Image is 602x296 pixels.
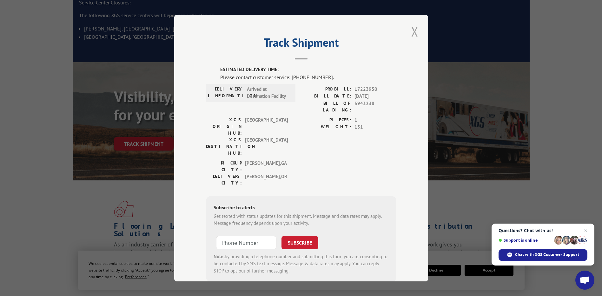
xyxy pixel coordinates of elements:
label: DELIVERY CITY: [206,173,242,186]
label: PROBILL: [301,85,351,93]
span: Support is online [499,238,552,243]
span: [PERSON_NAME] , OR [245,173,288,186]
span: 5943238 [354,100,396,113]
span: Questions? Chat with us! [499,228,587,233]
span: [GEOGRAPHIC_DATA] [245,136,288,156]
button: SUBSCRIBE [281,236,318,249]
span: 131 [354,124,396,131]
span: 17223950 [354,85,396,93]
span: 1 [354,116,396,124]
div: by providing a telephone number and submitting this form you are consenting to be contacted by SM... [214,253,389,274]
span: Chat with XGS Customer Support [499,249,587,261]
label: ESTIMATED DELIVERY TIME: [220,66,396,73]
label: XGS ORIGIN HUB: [206,116,242,136]
a: Open chat [575,271,594,290]
div: Subscribe to alerts [214,203,389,212]
label: PIECES: [301,116,351,124]
span: [DATE] [354,93,396,100]
div: Please contact customer service: [PHONE_NUMBER]. [220,73,396,81]
label: PICKUP CITY: [206,159,242,173]
button: Close modal [409,23,420,40]
span: Chat with XGS Customer Support [515,252,579,258]
label: BILL OF LADING: [301,100,351,113]
h2: Track Shipment [206,38,396,50]
div: Get texted with status updates for this shipment. Message and data rates may apply. Message frequ... [214,212,389,227]
span: [GEOGRAPHIC_DATA] [245,116,288,136]
strong: Note: [214,253,225,259]
label: XGS DESTINATION HUB: [206,136,242,156]
label: WEIGHT: [301,124,351,131]
label: DELIVERY INFORMATION: [208,85,244,100]
label: BILL DATE: [301,93,351,100]
input: Phone Number [216,236,276,249]
span: Arrived at Destination Facility [247,85,290,100]
span: [PERSON_NAME] , GA [245,159,288,173]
